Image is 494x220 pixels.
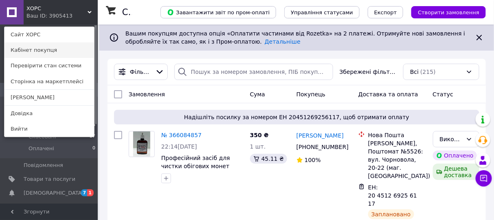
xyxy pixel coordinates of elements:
[433,151,477,160] div: Оплачено
[29,145,54,152] span: Оплачені
[265,38,301,45] a: Детальніше
[296,131,344,140] a: [PERSON_NAME]
[476,170,492,187] button: Чат з покупцем
[129,91,165,98] span: Замовлення
[368,184,417,207] span: ЕН: 20 4512 6925 6117
[440,135,463,144] div: Виконано
[403,9,486,15] a: Створити замовлення
[410,68,419,76] span: Всі
[117,113,476,121] span: Надішліть посилку за номером ЕН 20451269256117, щоб отримати оплату
[284,6,360,18] button: Управління статусами
[122,7,205,17] h1: Список замовлень
[92,145,95,152] span: 0
[174,64,333,80] input: Пошук за номером замовлення, ПІБ покупця, номером телефону, Email, номером накладної
[305,157,321,163] span: 100%
[161,143,197,150] span: 22:14[DATE]
[433,164,479,180] div: Дешева доставка
[250,132,269,138] span: 350 ₴
[250,154,287,164] div: 45.11 ₴
[161,132,202,138] a: № 366084857
[368,139,426,180] div: [PERSON_NAME], Поштомат №5526: вул. Чорновола, 20-22 (маг. [GEOGRAPHIC_DATA])
[374,9,397,16] span: Експорт
[420,69,436,75] span: (215)
[24,189,84,197] span: [DEMOGRAPHIC_DATA]
[125,30,465,45] span: Вашим покупцям доступна опція «Оплатити частинами від Rozetka» на 2 платежі. Отримуйте нові замов...
[4,90,94,105] a: [PERSON_NAME]
[4,27,94,42] a: Сайт ХОРС
[4,74,94,89] a: Сторінка на маркетплейсі
[167,9,270,16] span: Завантажити звіт по пром-оплаті
[24,162,63,169] span: Повідомлення
[161,155,230,178] a: Професійний засіб для чистки обігових монет ХОРС STRONG 200мл
[340,68,397,76] span: Збережені фільтри:
[291,9,353,16] span: Управління статусами
[411,6,486,18] button: Створити замовлення
[433,91,454,98] span: Статус
[368,209,414,219] div: Заплановано
[368,6,404,18] button: Експорт
[4,58,94,73] a: Перевірити стан системи
[81,189,88,196] span: 7
[4,121,94,137] a: Вийти
[250,91,265,98] span: Cума
[160,6,276,18] button: Завантажити звіт по пром-оплаті
[26,12,61,20] div: Ваш ID: 3905413
[4,42,94,58] a: Кабінет покупця
[4,106,94,121] a: Довідка
[87,189,94,196] span: 1
[418,9,479,16] span: Створити замовлення
[296,91,325,98] span: Покупець
[130,68,152,76] span: Фільтри
[133,131,150,157] img: Фото товару
[368,131,426,139] div: Нова Пошта
[26,5,88,12] span: ХОРС
[250,143,266,150] span: 1 шт.
[129,131,155,157] a: Фото товару
[358,91,418,98] span: Доставка та оплата
[24,176,75,183] span: Товари та послуги
[295,141,346,153] div: [PHONE_NUMBER]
